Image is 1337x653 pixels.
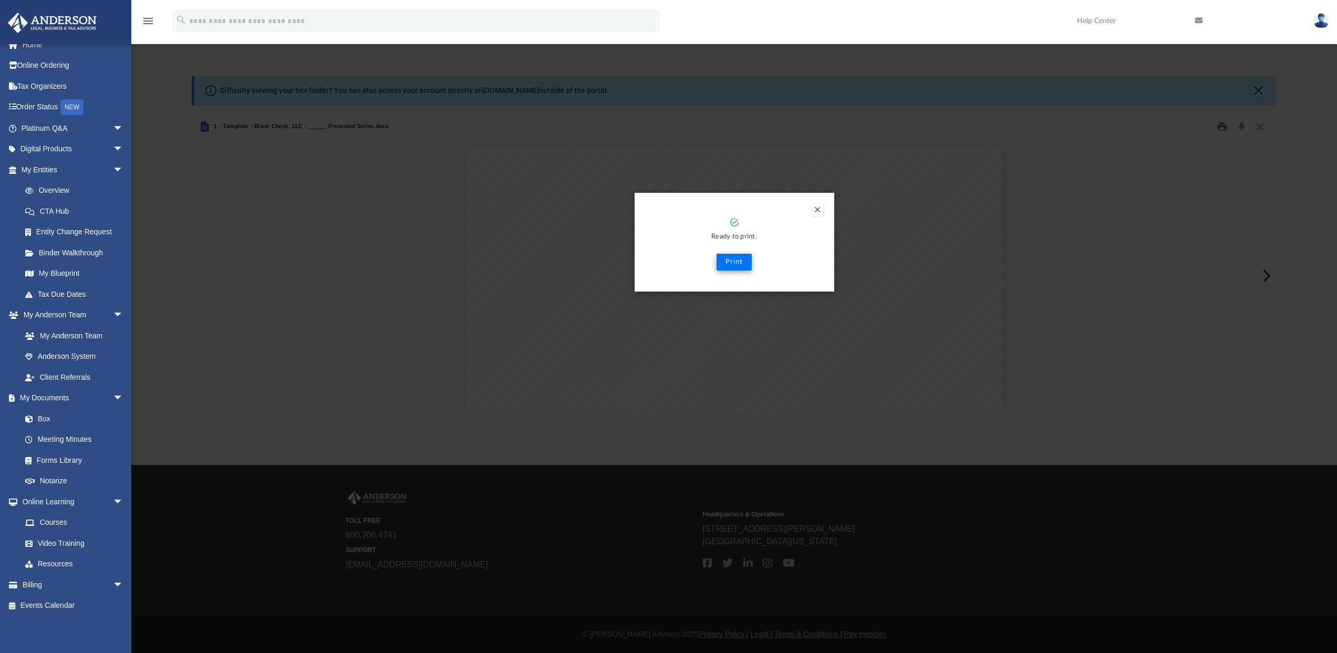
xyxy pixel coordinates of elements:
a: Billingarrow_drop_down [7,574,139,595]
button: Print [717,254,752,271]
a: Courses [15,512,134,533]
a: Digital Productsarrow_drop_down [7,139,139,160]
a: Anderson System [15,346,134,367]
a: Platinum Q&Aarrow_drop_down [7,118,139,139]
a: Box [15,408,129,429]
i: search [175,14,187,26]
a: My Documentsarrow_drop_down [7,388,134,409]
span: arrow_drop_down [113,139,134,160]
a: Tax Due Dates [15,284,139,305]
img: Anderson Advisors Platinum Portal [5,13,100,33]
a: Entity Change Request [15,222,139,243]
a: Client Referrals [15,367,134,388]
a: Overview [15,180,139,201]
span: arrow_drop_down [113,159,134,181]
span: arrow_drop_down [113,305,134,326]
a: My Entitiesarrow_drop_down [7,159,139,180]
i: menu [142,15,154,27]
a: menu [142,20,154,27]
a: My Anderson Team [15,325,129,346]
a: My Anderson Teamarrow_drop_down [7,305,134,326]
a: Online Learningarrow_drop_down [7,491,134,512]
p: Ready to print. [645,231,824,243]
a: Meeting Minutes [15,429,134,450]
a: Home [7,34,139,55]
a: Notarize [15,471,134,492]
a: Tax Organizers [7,76,139,97]
a: Events Calendar [7,595,139,616]
a: CTA Hub [15,201,139,222]
a: Forms Library [15,450,129,471]
a: My Blueprint [15,263,134,284]
div: NEW [60,99,84,115]
img: User Pic [1313,13,1329,28]
a: Resources [15,554,134,575]
a: Binder Walkthrough [15,242,139,263]
a: Video Training [15,533,129,554]
a: Order StatusNEW [7,97,139,118]
a: Online Ordering [7,55,139,76]
span: arrow_drop_down [113,118,134,139]
span: arrow_drop_down [113,574,134,596]
span: arrow_drop_down [113,491,134,513]
div: Preview [192,113,1277,412]
span: arrow_drop_down [113,388,134,409]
